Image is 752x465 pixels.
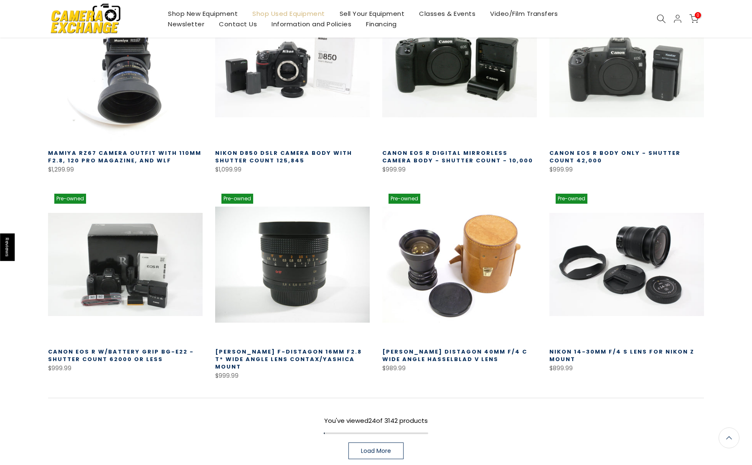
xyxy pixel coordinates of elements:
[549,348,694,363] a: Nikon 14-30mm f/4 S Lens for Nikon Z Mount
[215,348,362,371] a: [PERSON_NAME] F-Distagon 16mm f2.8 T* Wide Angle lens Contax/Yashica Mount
[161,19,212,29] a: Newsletter
[549,164,704,175] div: $999.99
[382,348,527,363] a: [PERSON_NAME] Distagon 40mm f/4 C Wide Angle Hasselblad V Lens
[382,164,537,175] div: $999.99
[161,8,245,19] a: Shop New Equipment
[483,8,565,19] a: Video/Film Transfers
[719,427,739,448] a: Back to the top
[695,12,701,18] span: 0
[324,416,428,425] span: You've viewed of 3142 products
[412,8,483,19] a: Classes & Events
[48,149,201,164] a: Mamiya RZ67 Camera Outfit with 110MM F2.8, 120 Pro Magazine, and WLF
[48,164,203,175] div: $1,299.99
[215,149,352,164] a: Nikon D850 DSLR Camera Body with Shutter Count 125,845
[215,164,370,175] div: $1,099.99
[245,8,333,19] a: Shop Used Equipment
[368,416,376,425] span: 24
[361,448,391,454] span: Load More
[549,363,704,374] div: $899.99
[215,371,370,381] div: $999.99
[48,363,203,374] div: $999.99
[48,348,194,363] a: Canon EOS R w/Battery Grip BG-E22 - Shutter Count 62000 or less
[689,14,699,23] a: 0
[348,442,404,459] a: Load More
[382,149,533,164] a: Canon EOS R Digital Mirrorless Camera Body - Shutter count - 10,000
[264,19,359,29] a: Information and Policies
[359,19,404,29] a: Financing
[212,19,264,29] a: Contact Us
[382,363,537,374] div: $989.99
[549,149,681,164] a: Canon EOS R Body Only - Shutter Count 42,000
[332,8,412,19] a: Sell Your Equipment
